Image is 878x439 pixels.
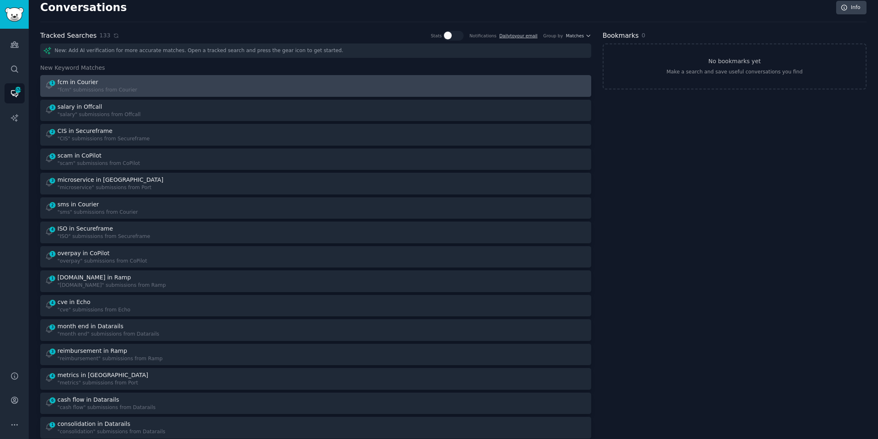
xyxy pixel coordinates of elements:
[57,224,113,233] div: ISO in Secureframe
[49,202,56,208] span: 2
[566,33,591,39] button: Matches
[40,368,591,390] a: 4metrics in [GEOGRAPHIC_DATA]"metrics" submissions from Port
[603,31,639,41] h2: Bookmarks
[57,298,90,306] div: cve in Echo
[57,249,110,258] div: overpay in CoPilot
[708,57,761,66] h3: No bookmarks yet
[40,64,105,72] span: New Keyword Matches
[40,100,591,121] a: 3salary in Offcall"salary" submissions from Offcall
[40,1,127,14] h2: Conversations
[469,33,496,39] div: Notifications
[49,153,56,159] span: 5
[57,176,163,184] div: microservice in [GEOGRAPHIC_DATA]
[57,420,130,428] div: consolidation in Datarails
[40,319,591,341] a: 3month end in Datarails"month end" submissions from Datarails
[57,371,148,380] div: metrics in [GEOGRAPHIC_DATA]
[40,75,591,97] a: 1fcm in Courier"fcm" submissions from Courier
[57,347,127,355] div: reimbursement in Ramp
[49,105,56,110] span: 3
[49,324,56,330] span: 3
[99,31,110,40] span: 133
[40,246,591,268] a: 1overpay in CoPilot"overpay" submissions from CoPilot
[57,160,140,167] div: "scam" submissions from CoPilot
[49,300,56,306] span: 4
[57,111,141,119] div: "salary" submissions from Offcall
[57,282,166,289] div: "[DOMAIN_NAME]" submissions from Ramp
[49,275,56,281] span: 1
[5,7,24,22] img: GummySearch logo
[603,43,867,89] a: No bookmarks yetMake a search and save useful conversations you find
[40,344,591,366] a: 3reimbursement in Ramp"reimbursement" submissions from Ramp
[566,33,584,39] span: Matches
[57,428,165,436] div: "consolidation" submissions from Datarails
[40,31,96,41] h2: Tracked Searches
[40,270,591,292] a: 1[DOMAIN_NAME] in Ramp"[DOMAIN_NAME]" submissions from Ramp
[57,273,131,282] div: [DOMAIN_NAME] in Ramp
[49,226,56,232] span: 4
[49,398,56,403] span: 6
[57,151,101,160] div: scam in CoPilot
[49,178,56,183] span: 3
[49,129,56,135] span: 2
[57,404,155,412] div: "cash flow" submissions from Datarails
[49,80,56,86] span: 1
[49,251,56,257] span: 1
[57,380,150,387] div: "metrics" submissions from Port
[57,396,119,404] div: cash flow in Datarails
[57,127,112,135] div: CIS in Secureframe
[14,87,22,93] span: 674
[57,78,98,87] div: fcm in Courier
[49,422,56,428] span: 1
[40,393,591,414] a: 6cash flow in Datarails"cash flow" submissions from Datarails
[57,258,147,265] div: "overpay" submissions from CoPilot
[57,306,130,314] div: "cve" submissions from Echo
[40,124,591,146] a: 2CIS in Secureframe"CIS" submissions from Secureframe
[57,87,137,94] div: "fcm" submissions from Courier
[543,33,563,39] div: Group by
[57,103,102,111] div: salary in Offcall
[40,43,591,58] div: New: Add AI verification for more accurate matches. Open a tracked search and press the gear icon...
[836,1,867,15] a: Info
[5,83,25,103] a: 674
[57,331,159,338] div: "month end" submissions from Datarails
[49,349,56,354] span: 3
[57,209,138,216] div: "sms" submissions from Courier
[57,200,99,209] div: sms in Courier
[499,33,537,38] a: Dailytoyour email
[57,355,162,363] div: "reimbursement" submissions from Ramp
[431,33,442,39] div: Stats
[642,32,645,39] span: 0
[666,69,803,76] div: Make a search and save useful conversations you find
[57,184,165,192] div: "microservice" submissions from Port
[40,173,591,194] a: 3microservice in [GEOGRAPHIC_DATA]"microservice" submissions from Port
[40,197,591,219] a: 2sms in Courier"sms" submissions from Courier
[49,373,56,379] span: 4
[57,233,150,240] div: "ISO" submissions from Secureframe
[57,322,123,331] div: month end in Datarails
[40,149,591,170] a: 5scam in CoPilot"scam" submissions from CoPilot
[40,222,591,243] a: 4ISO in Secureframe"ISO" submissions from Secureframe
[57,135,150,143] div: "CIS" submissions from Secureframe
[40,295,591,317] a: 4cve in Echo"cve" submissions from Echo
[40,417,591,439] a: 1consolidation in Datarails"consolidation" submissions from Datarails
